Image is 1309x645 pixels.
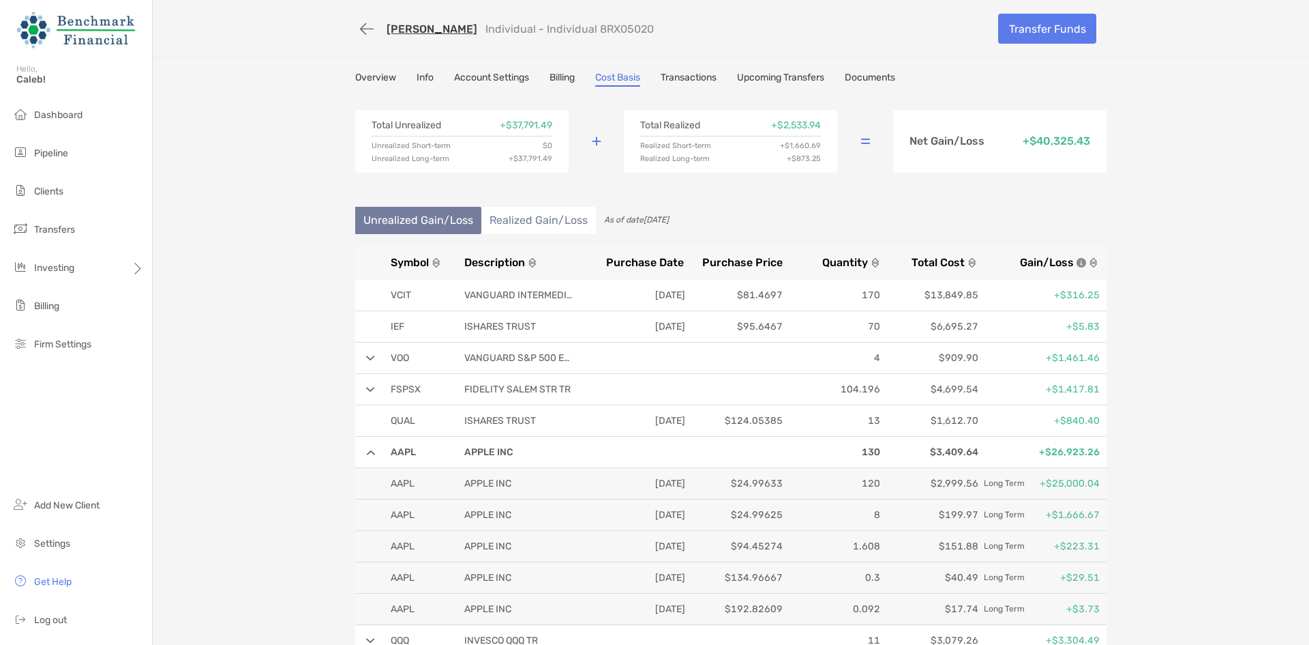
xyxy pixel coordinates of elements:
p: $3,409.64 [886,444,978,461]
a: Transactions [661,72,717,87]
button: Purchase Date [592,256,684,269]
p: Individual - Individual 8RX05020 [485,23,654,35]
p: +$223.31 [984,538,1100,555]
img: arrow open row [366,450,375,455]
p: $0 [543,142,552,149]
p: AAPL [391,569,459,586]
button: Total Cost [886,256,978,269]
p: Unrealized Long-term [372,155,449,162]
span: Symbol [391,256,429,269]
p: AAPL [391,444,445,461]
p: +$5.83 [984,318,1100,335]
p: $199.97 [886,506,978,524]
p: APPLE INC [464,601,573,618]
img: clients icon [12,182,29,199]
p: $6,695.27 [886,318,978,335]
span: Get Help [34,576,72,588]
li: Unrealized Gain/Loss [355,207,481,234]
img: Zoe Logo [16,5,136,55]
span: Gain/Loss [1020,256,1074,269]
p: 0.3 [788,569,880,586]
p: $13,849.85 [886,287,978,304]
img: pipeline icon [12,144,29,160]
img: arrow open row [366,356,375,361]
p: $151.88 [886,538,978,555]
p: [DATE] [593,538,685,555]
span: As of date [DATE] [604,215,669,225]
span: Purchase Price [702,256,783,269]
p: APPLE INC [464,506,573,524]
p: + $37,791.49 [509,155,552,162]
span: Clients [34,186,63,197]
p: VANGUARD INTERMEDIATE TERM [464,287,573,304]
img: dashboard icon [12,106,29,122]
a: Transfer Funds [998,14,1096,44]
p: Net Gain/Loss [909,136,984,147]
p: $909.90 [886,349,978,367]
p: Unrealized Short-term [372,142,451,149]
span: Transfers [34,224,75,235]
p: +$1,666.67 [984,506,1100,524]
p: +$26,923.26 [984,444,1100,461]
p: +$29.51 [984,569,1100,586]
p: [DATE] [593,412,685,429]
p: $134.96667 [691,569,783,586]
button: Gain/Lossicon info [982,256,1098,269]
span: Long Term [984,569,1025,586]
a: Overview [355,72,396,87]
li: Realized Gain/Loss [481,207,596,234]
span: Billing [34,300,59,312]
img: sort [1089,258,1098,268]
p: +$25,000.04 [984,475,1100,492]
p: $24.99625 [691,506,783,524]
img: sort [528,258,537,268]
span: Investing [34,262,74,274]
p: QUAL [391,412,445,429]
button: Quantity [788,256,880,269]
p: VANGUARD S&P 500 ETF [464,349,573,367]
p: [DATE] [593,601,685,618]
p: $24.99633 [691,475,783,492]
button: Symbol [391,256,459,269]
p: AAPL [391,601,459,618]
p: $4,699.54 [886,381,978,398]
p: [DATE] [593,506,685,524]
p: 1.608 [788,538,880,555]
p: [DATE] [593,569,685,586]
span: Log out [34,614,67,626]
p: Total Unrealized [372,121,441,130]
a: Account Settings [454,72,529,87]
img: settings icon [12,534,29,551]
p: +$1,417.81 [984,381,1100,398]
img: sort [967,258,977,268]
img: arrow open row [366,387,375,392]
a: Upcoming Transfers [737,72,824,87]
p: [DATE] [593,475,685,492]
p: IEF [391,318,445,335]
p: $95.6467 [691,318,783,335]
img: transfers icon [12,220,29,237]
p: $81.4697 [691,287,783,304]
p: + $1,660.69 [780,142,821,149]
p: Realized Long-term [640,155,710,162]
span: Long Term [984,601,1025,618]
p: 104.196 [788,381,880,398]
p: + $40,325.43 [1023,136,1090,147]
span: Settings [34,538,70,549]
img: add_new_client icon [12,496,29,513]
img: arrow open row [366,638,375,644]
p: AAPL [391,538,459,555]
img: sort [871,258,880,268]
p: APPLE INC [464,569,573,586]
a: Billing [550,72,575,87]
p: 4 [788,349,880,367]
img: logout icon [12,611,29,627]
button: Purchase Price [689,256,783,269]
img: get-help icon [12,573,29,589]
p: AAPL [391,475,459,492]
span: Dashboard [34,109,82,121]
p: 170 [788,287,880,304]
p: 120 [788,475,880,492]
p: VOO [391,349,445,367]
a: Cost Basis [595,72,640,87]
